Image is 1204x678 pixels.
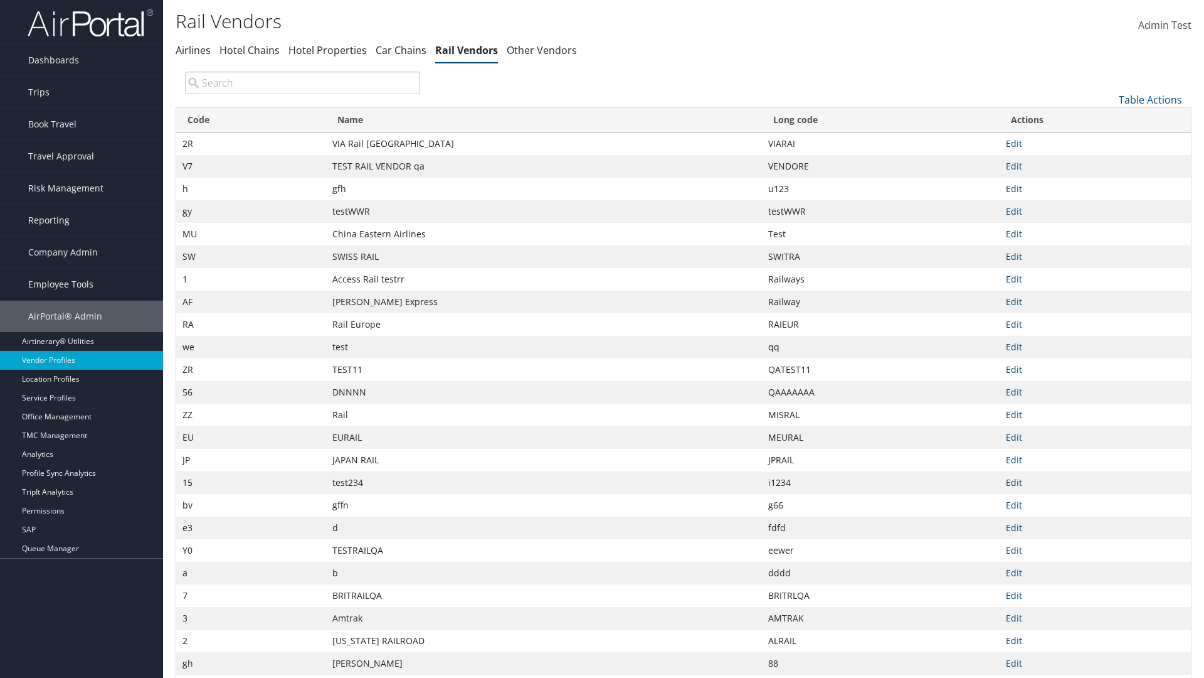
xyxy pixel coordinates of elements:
[326,426,762,449] td: EURAIL
[762,245,1000,268] td: SWITRA
[176,8,853,35] h1: Rail Vendors
[326,381,762,404] td: DNNNN
[1006,431,1022,443] a: Edit
[326,223,762,245] td: China Eastern Airlines
[762,358,1000,381] td: QATEST11
[28,141,94,172] span: Travel Approval
[326,291,762,313] td: [PERSON_NAME] Express
[762,268,1000,291] td: Railways
[326,539,762,562] td: TESTRAILQA
[762,652,1000,675] td: 88
[326,132,762,155] td: VIA Rail [GEOGRAPHIC_DATA]
[326,517,762,539] td: d
[1006,476,1022,488] a: Edit
[762,539,1000,562] td: eewer
[326,404,762,426] td: Rail
[176,381,326,404] td: 56
[28,269,93,300] span: Employee Tools
[762,200,1000,223] td: testWWR
[176,245,326,268] td: SW
[762,223,1000,245] td: Test
[176,652,326,675] td: gh
[326,584,762,607] td: BRITRAILQA
[1006,296,1022,308] a: Edit
[762,291,1000,313] td: Railway
[176,584,326,607] td: 7
[762,449,1000,471] td: JPRAIL
[435,43,498,57] a: Rail Vendors
[326,313,762,336] td: Rail Europe
[1006,183,1022,195] a: Edit
[1138,6,1191,45] a: Admin Test
[326,471,762,494] td: test234
[762,178,1000,200] td: u123
[1006,499,1022,511] a: Edit
[1006,409,1022,421] a: Edit
[176,223,326,245] td: MU
[176,630,326,652] td: 2
[326,178,762,200] td: gfh
[176,200,326,223] td: gy
[326,200,762,223] td: testWWR
[1006,657,1022,669] a: Edit
[1006,228,1022,240] a: Edit
[1138,18,1191,32] span: Admin Test
[762,336,1000,358] td: qq
[176,494,326,517] td: bv
[762,494,1000,517] td: g66
[176,607,326,630] td: 3
[1006,205,1022,217] a: Edit
[1000,108,1191,132] th: Actions
[326,245,762,268] td: SWISS RAIL
[326,607,762,630] td: Amtrak
[28,173,103,204] span: Risk Management
[219,43,280,57] a: Hotel Chains
[28,109,77,140] span: Book Travel
[176,358,326,381] td: ZR
[762,381,1000,404] td: QAAAAAAA
[288,43,367,57] a: Hotel Properties
[1006,589,1022,601] a: Edit
[326,562,762,584] td: b
[762,517,1000,539] td: fdfd
[176,562,326,584] td: a
[1006,544,1022,556] a: Edit
[1006,137,1022,149] a: Edit
[762,426,1000,449] td: MEURAL
[176,43,211,57] a: Airlines
[176,539,326,562] td: Y0
[176,108,326,132] th: Code: activate to sort column ascending
[762,132,1000,155] td: VIARAI
[1006,250,1022,262] a: Edit
[326,494,762,517] td: gffn
[762,471,1000,494] td: i1234
[176,336,326,358] td: we
[762,155,1000,178] td: VENDORE
[28,237,98,268] span: Company Admin
[762,607,1000,630] td: AMTRAK
[326,449,762,471] td: JAPAN RAIL
[762,562,1000,584] td: dddd
[176,155,326,178] td: V7
[326,268,762,291] td: Access Rail testrr
[1006,341,1022,353] a: Edit
[176,268,326,291] td: 1
[762,313,1000,336] td: RAIEUR
[1006,612,1022,624] a: Edit
[376,43,426,57] a: Car Chains
[1006,635,1022,647] a: Edit
[176,291,326,313] td: AF
[176,449,326,471] td: JP
[326,358,762,381] td: TEST11
[1006,522,1022,534] a: Edit
[762,404,1000,426] td: MISRAL
[176,132,326,155] td: 2R
[326,336,762,358] td: test
[176,517,326,539] td: e3
[28,8,153,38] img: airportal-logo.png
[176,178,326,200] td: h
[1006,273,1022,285] a: Edit
[176,313,326,336] td: RA
[176,471,326,494] td: 15
[28,205,70,236] span: Reporting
